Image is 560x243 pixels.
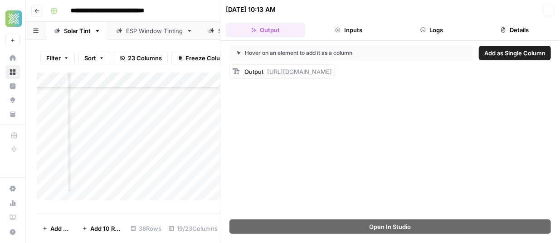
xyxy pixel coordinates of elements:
[200,22,256,40] a: Suntrol
[5,181,20,196] a: Settings
[84,53,96,63] span: Sort
[185,53,232,63] span: Freeze Columns
[5,10,22,27] img: Xponent21 Logo
[5,107,20,121] a: Your Data
[64,26,91,35] div: Solar Tint
[244,68,263,75] span: Output
[50,224,71,233] span: Add Row
[484,49,545,58] span: Add as Single Column
[46,22,108,40] a: Solar Tint
[5,225,20,239] button: Help + Support
[128,53,162,63] span: 23 Columns
[78,51,110,65] button: Sort
[475,23,555,37] button: Details
[114,51,168,65] button: 23 Columns
[309,23,388,37] button: Inputs
[127,221,165,236] div: 38 Rows
[46,53,61,63] span: Filter
[108,22,200,40] a: ESP Window Tinting
[90,224,121,233] span: Add 10 Rows
[37,221,77,236] button: Add Row
[171,51,238,65] button: Freeze Columns
[370,222,411,231] span: Open In Studio
[5,210,20,225] a: Learning Hub
[267,68,332,75] span: [URL][DOMAIN_NAME]
[5,7,20,30] button: Workspace: Xponent21
[5,196,20,210] a: Usage
[40,51,75,65] button: Filter
[126,26,183,35] div: ESP Window Tinting
[237,49,409,57] div: Hover on an element to add it as a column
[77,221,127,236] button: Add 10 Rows
[5,65,20,79] a: Browse
[5,79,20,93] a: Insights
[479,46,551,60] button: Add as Single Column
[165,221,221,236] div: 19/23 Columns
[226,5,276,14] div: [DATE] 10:13 AM
[392,23,472,37] button: Logs
[229,219,551,234] button: Open In Studio
[226,23,305,37] button: Output
[5,51,20,65] a: Home
[5,93,20,107] a: Opportunities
